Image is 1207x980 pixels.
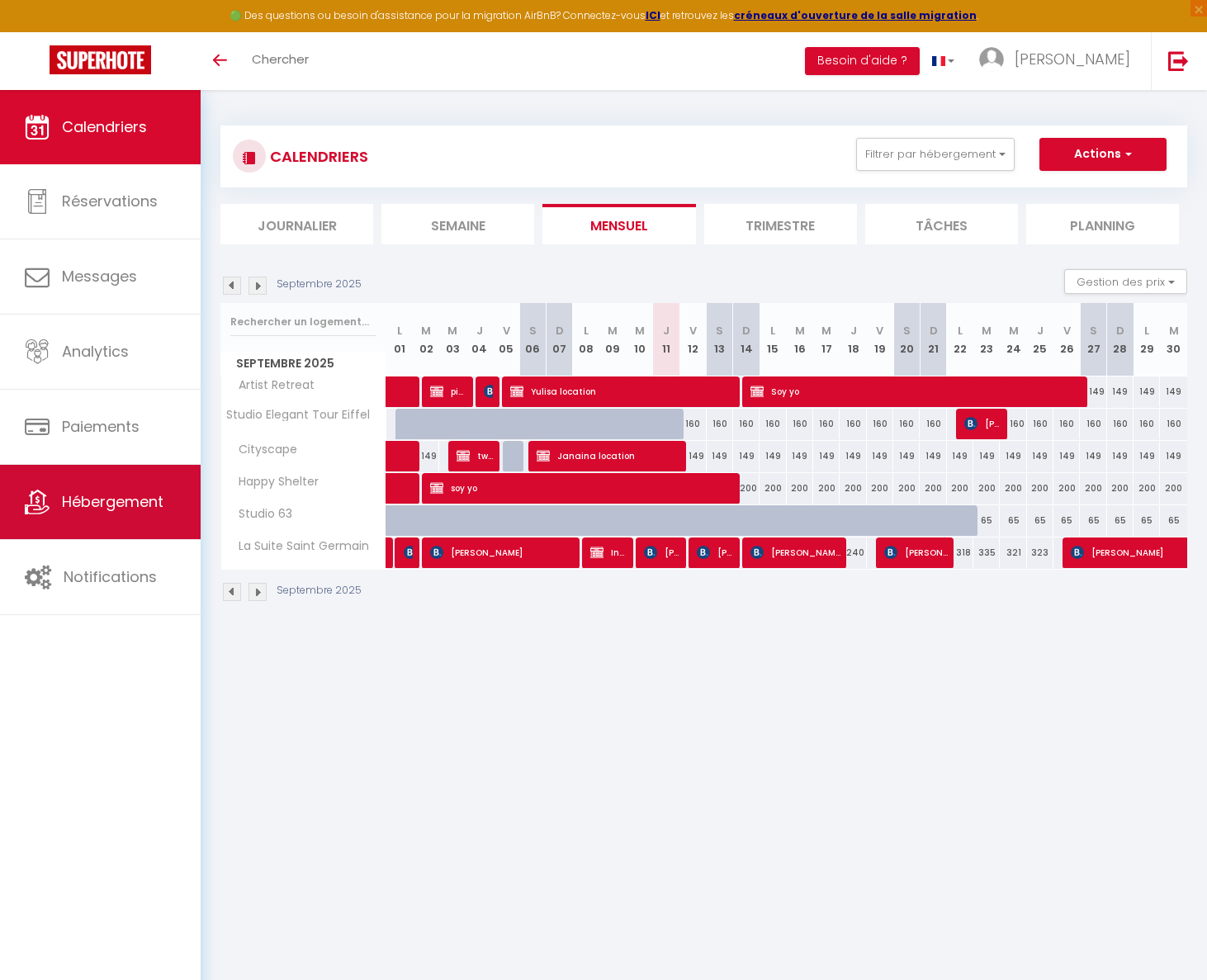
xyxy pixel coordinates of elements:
th: 29 [1134,303,1160,376]
div: 200 [1107,473,1134,504]
div: 149 [840,441,866,471]
span: Messages [62,266,137,286]
div: 200 [973,473,1000,504]
abbr: J [850,323,857,339]
div: 149 [733,441,760,471]
div: 149 [867,441,893,471]
span: [PERSON_NAME] [884,537,948,568]
span: [PERSON_NAME] [964,408,1001,439]
li: Journalier [220,204,373,244]
abbr: M [447,323,457,339]
abbr: V [689,323,697,339]
div: 200 [1027,473,1053,504]
p: Septembre 2025 [277,277,362,292]
div: 149 [1134,441,1160,471]
div: 149 [893,441,920,471]
abbr: S [529,323,537,339]
span: Studio 63 [224,505,296,523]
li: Tâches [865,204,1018,244]
th: 01 [386,303,413,376]
span: Yulisa location [510,376,737,407]
div: 65 [1134,505,1160,536]
span: [PERSON_NAME] [430,537,575,568]
div: 149 [1160,441,1187,471]
p: Septembre 2025 [277,583,362,599]
div: 323 [1027,537,1053,568]
a: créneaux d'ouverture de la salle migration [734,8,977,22]
div: 160 [707,409,733,439]
div: 160 [1053,409,1080,439]
span: Chercher [252,50,309,68]
a: ICI [646,8,660,22]
div: 200 [947,473,973,504]
abbr: M [795,323,805,339]
li: Trimestre [704,204,857,244]
abbr: L [770,323,775,339]
span: Studio Elegant Tour Eiffel [224,409,370,421]
th: 08 [573,303,599,376]
h3: CALENDRIERS [266,138,368,175]
div: 240 [840,537,866,568]
th: 28 [1107,303,1134,376]
abbr: L [397,323,402,339]
abbr: D [1116,323,1124,339]
th: 16 [787,303,813,376]
th: 04 [466,303,493,376]
li: Planning [1026,204,1179,244]
div: 160 [733,409,760,439]
span: [PERSON_NAME] [404,537,413,568]
abbr: L [958,323,963,339]
button: Filtrer par hébergement [856,138,1015,171]
span: Réservations [62,191,158,211]
a: ... [PERSON_NAME] [967,32,1151,90]
span: La Suite Saint Germain [224,537,373,556]
th: 05 [493,303,519,376]
th: 24 [1000,303,1026,376]
div: 149 [1160,376,1187,407]
span: [PERSON_NAME] [PERSON_NAME] Mineiro [484,376,493,407]
div: 200 [867,473,893,504]
th: 06 [519,303,546,376]
div: 160 [1080,409,1106,439]
span: Notifications [64,566,157,587]
span: pietra location [430,376,466,407]
span: Soy yo [750,376,1086,407]
div: 335 [973,537,1000,568]
th: 21 [920,303,946,376]
th: 27 [1080,303,1106,376]
abbr: L [1144,323,1149,339]
img: ... [979,47,1004,72]
abbr: L [584,323,589,339]
div: 65 [973,505,1000,536]
div: 200 [840,473,866,504]
div: 65 [1027,505,1053,536]
th: 02 [413,303,439,376]
span: [PERSON_NAME] [1015,49,1130,69]
abbr: M [635,323,645,339]
div: 149 [1107,441,1134,471]
abbr: V [503,323,510,339]
input: Rechercher un logement... [230,307,376,337]
span: [PERSON_NAME] [644,537,680,568]
abbr: J [663,323,670,339]
div: 200 [1160,473,1187,504]
div: 160 [893,409,920,439]
th: 17 [813,303,840,376]
div: 149 [787,441,813,471]
div: 160 [787,409,813,439]
div: 149 [1027,441,1053,471]
div: 160 [1027,409,1053,439]
abbr: D [742,323,750,339]
th: 13 [707,303,733,376]
div: 200 [1134,473,1160,504]
span: Janaina location [537,440,682,471]
abbr: D [930,323,938,339]
th: 07 [547,303,573,376]
div: 200 [1053,473,1080,504]
div: 149 [1134,376,1160,407]
span: [PERSON_NAME] [697,537,733,568]
div: 200 [813,473,840,504]
div: 149 [1107,376,1134,407]
abbr: M [1169,323,1179,339]
span: Happy Shelter [224,473,323,491]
